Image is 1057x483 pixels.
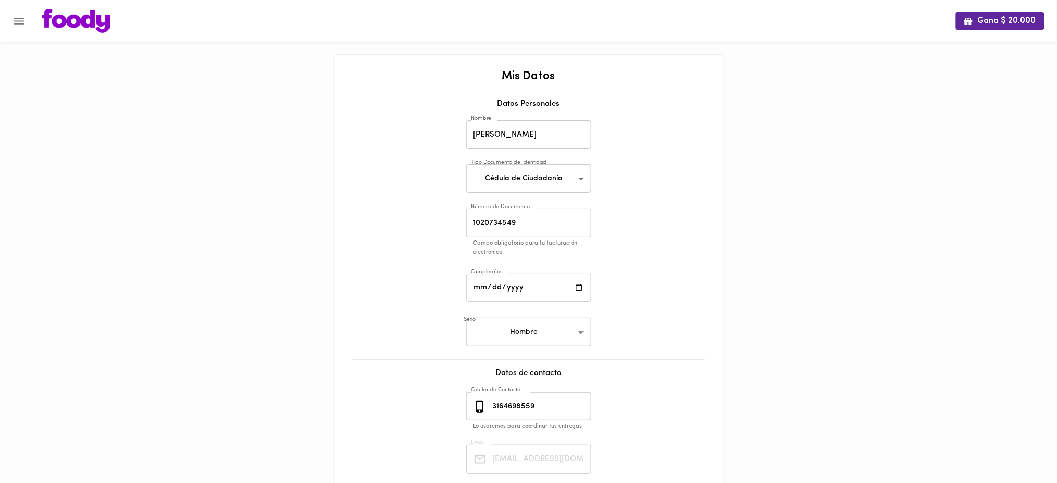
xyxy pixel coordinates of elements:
div: Datos de contacto [344,368,713,389]
input: 3010000000 [491,392,591,421]
button: Menu [6,8,32,34]
span: Gana $ 20.000 [964,16,1036,26]
h2: Mis Datos [344,70,713,83]
input: Número de Documento [466,209,591,237]
button: Gana $ 20.000 [956,12,1044,29]
div: Cédula de Ciudadanía [466,164,591,193]
img: logo.png [42,9,110,33]
label: Sexo [464,316,476,324]
p: Campo obligatorio para tu facturación electrónica [473,239,599,258]
input: Tu nombre [466,120,591,149]
div: Datos Personales [344,99,713,117]
iframe: Messagebird Livechat Widget [997,422,1047,473]
p: Lo usaremos para coordinar tus entregas [473,422,599,431]
input: Tu Email [491,445,591,474]
div: Hombre [466,318,591,346]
